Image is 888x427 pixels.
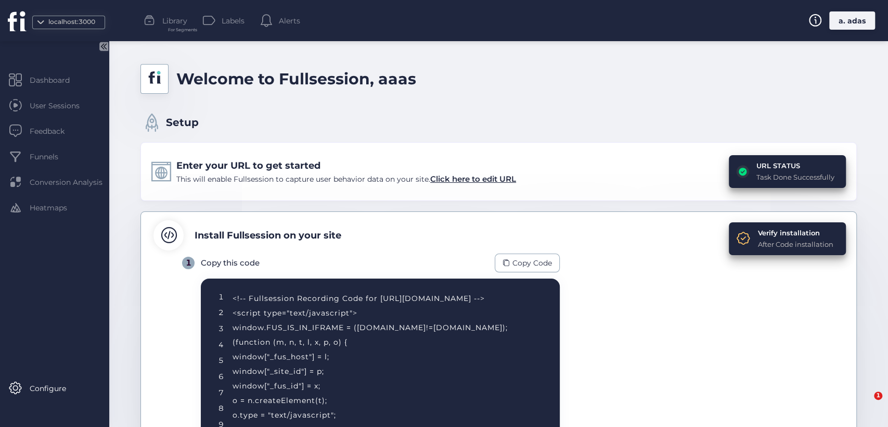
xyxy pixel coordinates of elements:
[218,307,224,318] div: 2
[222,15,244,27] span: Labels
[756,160,834,171] div: URL STATUS
[166,115,199,131] span: Setup
[30,100,95,111] span: User Sessions
[874,392,882,400] span: 1
[829,11,875,30] div: a. adas
[162,15,187,27] span: Library
[195,228,341,243] div: Install Fullsession on your site
[218,371,224,382] div: 6
[201,257,260,269] div: Copy this code
[430,174,516,184] span: Click here to edit URL
[218,403,224,414] div: 8
[758,228,833,238] div: Verify installation
[512,257,552,269] span: Copy Code
[182,257,195,269] div: 1
[30,74,85,86] span: Dashboard
[758,239,833,249] div: After Code installation
[30,125,80,137] span: Feedback
[853,392,878,417] iframe: Intercom live chat
[218,355,224,366] div: 5
[279,15,300,27] span: Alerts
[218,323,224,334] div: 3
[30,151,74,162] span: Funnels
[168,27,197,33] span: For Segments
[218,387,224,398] div: 7
[30,202,83,213] span: Heatmaps
[176,158,516,173] div: Enter your URL to get started
[756,172,834,182] div: Task Done Successfully
[46,17,98,27] div: localhost:3000
[176,173,516,185] div: This will enable Fullsession to capture user behavior data on your site.
[218,291,224,303] div: 1
[30,383,82,394] span: Configure
[218,339,224,350] div: 4
[176,67,416,91] div: Welcome to Fullsession, aaas
[30,177,118,188] span: Conversion Analysis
